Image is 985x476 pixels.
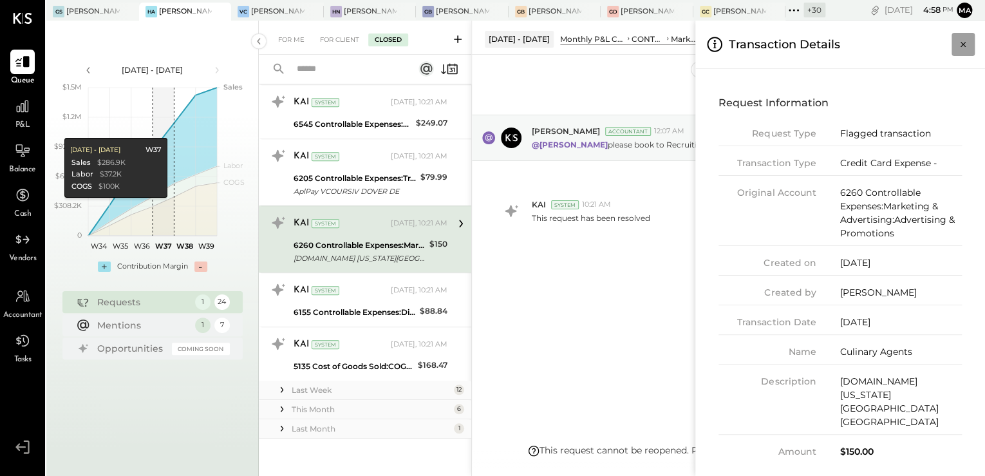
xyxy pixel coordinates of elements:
[3,310,42,321] span: Accountant
[14,209,31,220] span: Cash
[223,178,245,187] text: COGS
[62,112,82,121] text: $1.2M
[718,157,816,170] div: Transaction Type
[98,262,111,272] div: +
[1,94,44,131] a: P&L
[803,3,825,17] div: + 30
[422,6,434,17] div: GB
[195,294,211,310] div: 1
[952,33,975,56] button: Close panel
[98,64,207,75] div: [DATE] - [DATE]
[1,328,44,366] a: Tasks
[77,231,82,240] text: 0
[145,6,157,17] div: HA
[172,343,230,355] div: Coming Soon
[97,342,165,355] div: Opportunities
[194,262,207,272] div: -
[15,120,30,131] span: P&L
[53,6,64,17] div: GS
[943,5,953,14] span: pm
[840,127,962,140] div: Flagged transaction
[718,186,816,200] div: Original Account
[840,286,962,300] div: [PERSON_NAME]
[91,242,108,251] text: W34
[529,6,582,17] div: [PERSON_NAME] [GEOGRAPHIC_DATA]
[133,242,149,251] text: W36
[344,6,397,17] div: [PERSON_NAME]'s Nashville
[198,242,214,251] text: W39
[71,158,91,168] div: Sales
[223,82,243,91] text: Sales
[62,82,82,91] text: $1.5M
[515,6,527,17] div: GB
[223,161,243,170] text: Labor
[607,6,619,17] div: GD
[11,75,35,87] span: Queue
[97,158,126,168] div: $286.9K
[9,164,36,176] span: Balance
[700,6,711,17] div: GC
[98,182,120,192] div: $100K
[54,142,82,151] text: $924.5K
[195,318,211,333] div: 1
[113,242,128,251] text: W35
[71,182,92,192] div: COGS
[330,6,342,17] div: HN
[957,3,972,18] button: Ma
[718,256,816,270] div: Created on
[713,6,767,17] div: [PERSON_NAME] Causeway
[97,319,189,332] div: Mentions
[176,242,193,251] text: W38
[718,445,816,459] div: Amount
[54,201,82,210] text: $308.2K
[251,6,305,17] div: [PERSON_NAME] Confections - [GEOGRAPHIC_DATA]
[436,6,489,17] div: [PERSON_NAME] Back Bay
[1,50,44,87] a: Queue
[214,294,230,310] div: 24
[1,227,44,265] a: Vendors
[1,284,44,321] a: Accountant
[1,183,44,220] a: Cash
[9,253,37,265] span: Vendors
[621,6,674,17] div: [PERSON_NAME] Downtown
[868,3,881,17] div: copy link
[159,6,212,17] div: [PERSON_NAME]'s Atlanta
[55,171,82,180] text: $616.3K
[729,31,840,58] h3: Transaction Details
[718,316,816,329] div: Transaction Date
[1,138,44,176] a: Balance
[718,375,816,388] div: Description
[718,92,962,114] h4: Request Information
[840,186,962,240] div: 6260 Controllable Expenses:Marketing & Advertising:Advertising & Promotions
[97,296,189,309] div: Requests
[885,4,953,16] div: [DATE]
[718,127,816,140] div: Request Type
[840,256,962,270] div: [DATE]
[840,345,962,359] div: Culinary Agents
[66,6,120,17] div: [PERSON_NAME] Seaport
[145,145,162,155] div: W37
[718,286,816,300] div: Created by
[840,157,962,170] div: Credit Card Expense -
[214,318,230,333] div: 7
[840,375,962,429] div: [DOMAIN_NAME] [US_STATE][GEOGRAPHIC_DATA] [GEOGRAPHIC_DATA]
[117,262,188,272] div: Contribution Margin
[70,146,120,155] div: [DATE] - [DATE]
[71,169,93,180] div: Labor
[840,445,962,459] div: $150.00
[238,6,249,17] div: VC
[14,354,32,366] span: Tasks
[718,345,816,359] div: Name
[915,4,941,16] span: 4 : 58
[100,169,122,180] div: $37.2K
[840,316,962,329] div: [DATE]
[155,242,171,251] text: W37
